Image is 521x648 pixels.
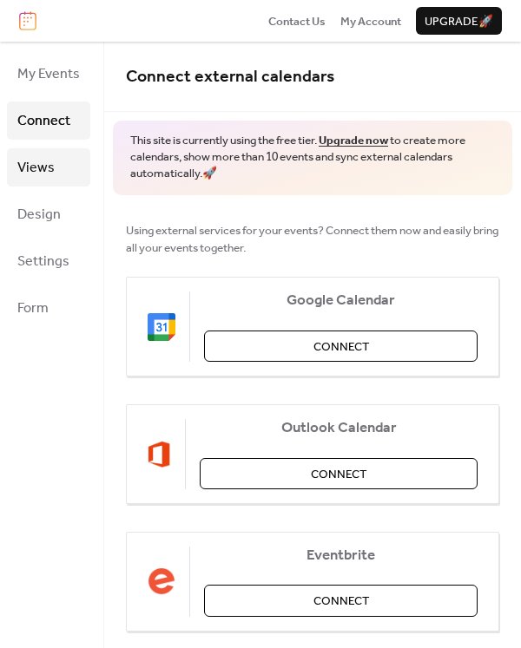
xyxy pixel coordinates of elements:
span: Design [17,201,61,229]
span: Eventbrite [204,547,478,565]
span: Connect external calendars [126,61,334,93]
a: My Account [340,12,401,29]
span: Settings [17,248,69,276]
a: Form [7,289,90,327]
a: Connect [7,101,90,140]
span: My Events [17,61,80,88]
button: Connect [204,331,478,362]
img: outlook [148,441,171,468]
a: Contact Us [268,12,326,29]
span: This site is currently using the free tier. to create more calendars, show more than 10 events an... [130,133,495,182]
span: Connect [313,338,369,356]
span: Using external services for your events? Connect them now and easily bring all your events together. [126,222,499,258]
button: Connect [200,458,478,489]
span: Upgrade 🚀 [425,13,493,30]
span: Views [17,154,55,182]
span: Connect [17,108,70,135]
a: Views [7,148,90,187]
span: My Account [340,13,401,30]
img: google [148,313,175,341]
span: Contact Us [268,13,326,30]
span: Form [17,295,49,323]
span: Google Calendar [204,292,478,310]
a: Design [7,195,90,233]
a: My Events [7,55,90,93]
a: Upgrade now [319,129,388,152]
span: Connect [313,592,369,610]
button: Upgrade🚀 [416,7,502,35]
span: Outlook Calendar [200,420,478,437]
img: eventbrite [148,567,175,595]
span: Connect [311,466,366,483]
a: Settings [7,242,90,280]
img: logo [19,11,36,30]
button: Connect [204,585,478,616]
